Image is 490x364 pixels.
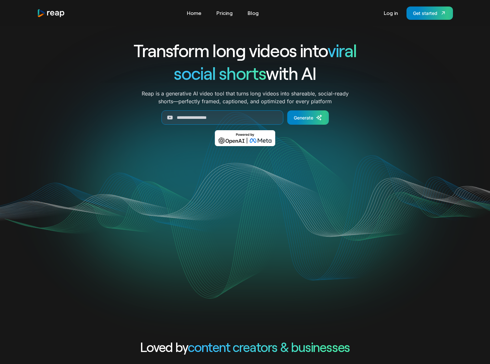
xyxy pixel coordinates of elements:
a: home [37,9,65,18]
a: Pricing [213,8,236,18]
a: Generate [287,110,329,125]
form: Generate Form [110,110,380,125]
video: Your browser does not support the video tag. [114,156,376,286]
img: reap logo [37,9,65,18]
span: viral [328,40,356,61]
a: Log in [380,8,401,18]
h1: with AI [110,62,380,84]
h1: Transform long videos into [110,39,380,62]
span: content creators & businesses [188,339,350,355]
a: Get started [406,6,453,20]
img: Powered by OpenAI & Meta [215,130,276,146]
div: Get started [413,10,437,17]
a: Home [184,8,205,18]
p: Reap is a generative AI video tool that turns long videos into shareable, social-ready shorts—per... [142,90,349,105]
a: Blog [244,8,262,18]
div: Generate [294,114,313,121]
span: social shorts [174,62,266,83]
